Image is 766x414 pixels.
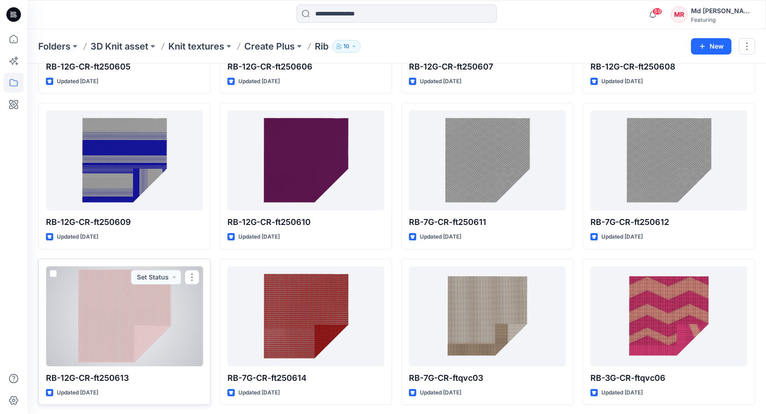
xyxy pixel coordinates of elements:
[409,110,566,210] a: RB-7G-CR-ft250611
[38,40,71,53] a: Folders
[57,388,98,398] p: Updated [DATE]
[590,216,747,229] p: RB-7G-CR-ft250612
[238,232,280,242] p: Updated [DATE]
[420,232,461,242] p: Updated [DATE]
[227,60,384,73] p: RB-12G-CR-ft250606
[691,5,755,16] div: Md [PERSON_NAME][DEMOGRAPHIC_DATA]
[227,110,384,210] a: RB-12G-CR-ft250610
[168,40,224,53] a: Knit textures
[238,77,280,86] p: Updated [DATE]
[590,372,747,384] p: RB-3G-CR-ftqvc06
[691,38,731,55] button: New
[46,216,203,229] p: RB-12G-CR-ft250609
[46,110,203,210] a: RB-12G-CR-ft250609
[57,77,98,86] p: Updated [DATE]
[227,216,384,229] p: RB-12G-CR-ft250610
[332,40,361,53] button: 10
[46,266,203,366] a: RB-12G-CR-ft250613
[46,372,203,384] p: RB-12G-CR-ft250613
[652,8,662,15] span: 69
[91,40,148,53] a: 3D Knit asset
[590,60,747,73] p: RB-12G-CR-ft250608
[227,372,384,384] p: RB-7G-CR-ft250614
[420,388,461,398] p: Updated [DATE]
[244,40,295,53] a: Create Plus
[601,388,643,398] p: Updated [DATE]
[238,388,280,398] p: Updated [DATE]
[57,232,98,242] p: Updated [DATE]
[409,372,566,384] p: RB-7G-CR-ftqvc03
[409,216,566,229] p: RB-7G-CR-ft250611
[409,60,566,73] p: RB-12G-CR-ft250607
[590,110,747,210] a: RB-7G-CR-ft250612
[227,266,384,366] a: RB-7G-CR-ft250614
[691,16,755,23] div: Featuring
[420,77,461,86] p: Updated [DATE]
[46,60,203,73] p: RB-12G-CR-ft250605
[671,6,687,23] div: MR
[601,232,643,242] p: Updated [DATE]
[315,40,328,53] p: Rib
[343,41,349,51] p: 10
[409,266,566,366] a: RB-7G-CR-ftqvc03
[590,266,747,366] a: RB-3G-CR-ftqvc06
[601,77,643,86] p: Updated [DATE]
